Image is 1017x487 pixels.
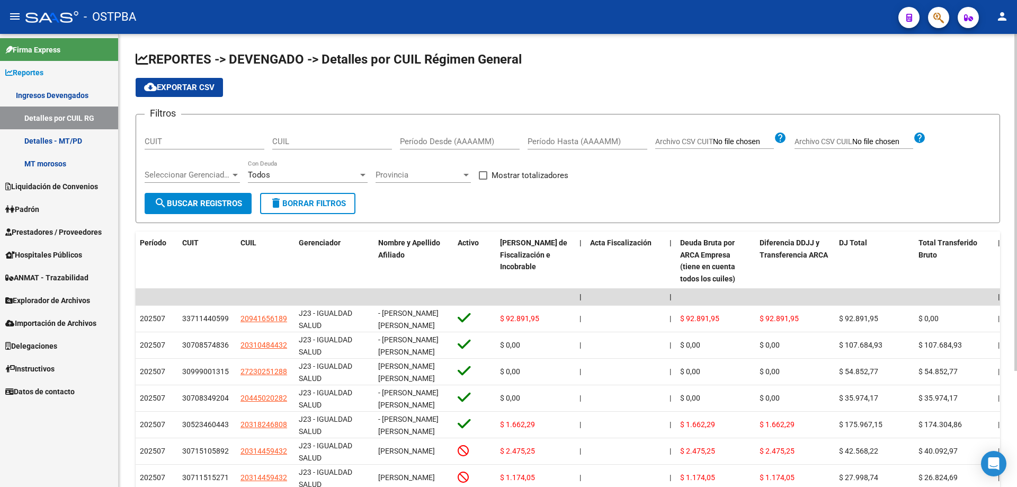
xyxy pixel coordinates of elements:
[240,367,287,376] span: 27230251288
[140,473,165,482] span: 202507
[5,340,57,352] span: Delegaciones
[182,313,229,325] div: 33711440599
[918,473,958,482] span: $ 26.824,69
[590,238,652,247] span: Acta Fiscalización
[140,420,165,429] span: 202507
[378,447,435,455] span: [PERSON_NAME]
[240,473,287,482] span: 20314459432
[998,341,1000,349] span: |
[713,137,774,147] input: Archivo CSV CUIT
[299,335,352,356] span: J23 - IGUALDAD SALUD
[458,238,479,247] span: Activo
[670,238,672,247] span: |
[680,238,735,283] span: Deuda Bruta por ARCA Empresa (tiene en cuenta todos los cuiles)
[918,341,962,349] span: $ 107.684,93
[996,10,1009,23] mat-icon: person
[5,386,75,397] span: Datos de contacto
[5,272,88,284] span: ANMAT - Trazabilidad
[270,199,346,208] span: Borrar Filtros
[376,170,461,180] span: Provincia
[500,367,520,376] span: $ 0,00
[270,197,282,209] mat-icon: delete
[998,293,1000,301] span: |
[136,232,178,290] datatable-header-cell: Período
[981,451,1006,476] div: Open Intercom Messenger
[760,420,795,429] span: $ 1.662,29
[670,293,672,301] span: |
[240,238,256,247] span: CUIL
[299,441,352,462] span: J23 - IGUALDAD SALUD
[500,420,535,429] span: $ 1.662,29
[655,137,713,146] span: Archivo CSV CUIT
[236,232,295,290] datatable-header-cell: CUIL
[182,472,229,484] div: 30711515271
[760,473,795,482] span: $ 1.174,05
[182,238,199,247] span: CUIT
[453,232,496,290] datatable-header-cell: Activo
[998,473,1000,482] span: |
[500,238,567,271] span: [PERSON_NAME] de Fiscalización e Incobrable
[998,447,1000,455] span: |
[579,394,581,402] span: |
[680,394,700,402] span: $ 0,00
[835,232,914,290] datatable-header-cell: DJ Total
[998,238,1000,247] span: |
[378,309,439,330] span: - [PERSON_NAME] [PERSON_NAME]
[760,447,795,455] span: $ 2.475,25
[670,447,671,455] span: |
[5,226,102,238] span: Prestadores / Proveedores
[378,473,435,482] span: [PERSON_NAME]
[913,131,926,144] mat-icon: help
[299,309,352,330] span: J23 - IGUALDAD SALUD
[240,314,287,323] span: 20941656189
[839,447,878,455] span: $ 42.568,22
[5,203,39,215] span: Padrón
[670,367,671,376] span: |
[918,447,958,455] span: $ 40.092,97
[579,367,581,376] span: |
[378,238,440,259] span: Nombre y Apellido Afiliado
[918,367,958,376] span: $ 54.852,77
[5,44,60,56] span: Firma Express
[760,394,780,402] span: $ 0,00
[680,473,715,482] span: $ 1.174,05
[84,5,136,29] span: - OSTPBA
[378,362,435,383] span: [PERSON_NAME] [PERSON_NAME]
[5,317,96,329] span: Importación de Archivos
[240,447,287,455] span: 20314459432
[496,232,575,290] datatable-header-cell: Deuda Bruta Neto de Fiscalización e Incobrable
[680,420,715,429] span: $ 1.662,29
[579,238,582,247] span: |
[670,420,671,429] span: |
[5,67,43,78] span: Reportes
[839,314,878,323] span: $ 92.891,95
[140,341,165,349] span: 202507
[670,473,671,482] span: |
[154,199,242,208] span: Buscar Registros
[918,238,977,259] span: Total Transferido Bruto
[998,367,1000,376] span: |
[299,388,352,409] span: J23 - IGUALDAD SALUD
[839,341,882,349] span: $ 107.684,93
[500,394,520,402] span: $ 0,00
[670,394,671,402] span: |
[665,232,676,290] datatable-header-cell: |
[575,232,586,290] datatable-header-cell: |
[579,341,581,349] span: |
[994,232,1004,290] datatable-header-cell: |
[182,392,229,404] div: 30708349204
[500,447,535,455] span: $ 2.475,25
[760,314,799,323] span: $ 92.891,95
[378,415,439,436] span: - [PERSON_NAME] [PERSON_NAME]
[295,232,374,290] datatable-header-cell: Gerenciador
[760,367,780,376] span: $ 0,00
[299,362,352,383] span: J23 - IGUALDAD SALUD
[795,137,852,146] span: Archivo CSV CUIL
[145,170,230,180] span: Seleccionar Gerenciador
[500,473,535,482] span: $ 1.174,05
[5,181,98,192] span: Liquidación de Convenios
[676,232,755,290] datatable-header-cell: Deuda Bruta por ARCA Empresa (tiene en cuenta todos los cuiles)
[774,131,787,144] mat-icon: help
[755,232,835,290] datatable-header-cell: Diferencia DDJJ y Transferencia ARCA
[492,169,568,182] span: Mostrar totalizadores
